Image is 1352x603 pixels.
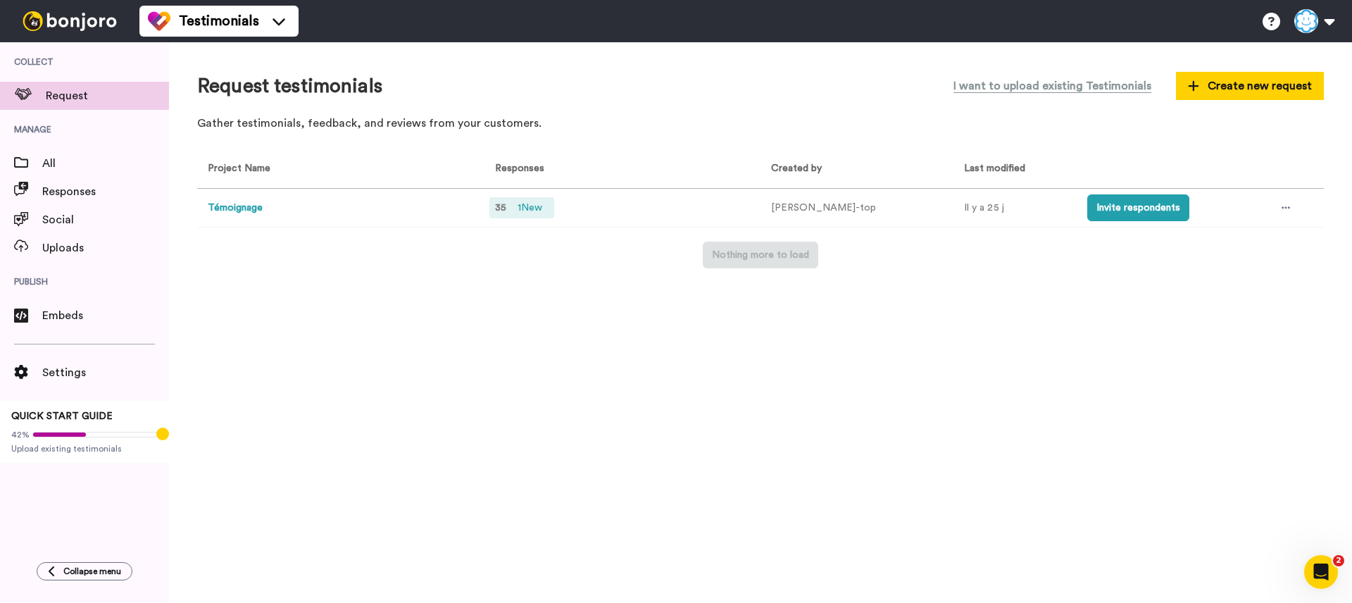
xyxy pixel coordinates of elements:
span: Testimonials [179,11,259,31]
span: Collapse menu [63,566,121,577]
h1: Request testimonials [197,75,382,97]
p: Gather testimonials, feedback, and reviews from your customers. [197,116,1324,132]
span: 1 New [512,200,548,216]
button: Nothing more to load [703,242,818,268]
th: Created by [760,150,953,189]
span: Responses [489,163,544,173]
span: 42% [11,429,30,440]
span: Responses [42,183,169,200]
button: Create new request [1176,72,1324,100]
span: Embeds [42,307,169,324]
button: Témoignage [208,201,263,216]
span: 2 [1333,555,1344,566]
button: Collapse menu [37,562,132,580]
span: QUICK START GUIDE [11,411,113,421]
button: I want to upload existing Testimonials [943,70,1162,101]
span: 35 [495,203,506,213]
span: Social [42,211,169,228]
button: Invite respondents [1087,194,1189,221]
iframe: Intercom live chat [1304,555,1338,589]
span: Settings [42,364,169,381]
img: bj-logo-header-white.svg [17,11,123,31]
td: Il y a 25 j [953,189,1077,228]
th: Project Name [197,150,479,189]
th: Last modified [953,150,1077,189]
span: Request [46,87,169,104]
img: tm-color.svg [148,10,170,32]
span: Uploads [42,240,169,256]
span: Upload existing testimonials [11,443,158,454]
span: Create new request [1188,77,1312,94]
span: I want to upload existing Testimonials [953,77,1151,94]
td: [PERSON_NAME]-top [760,189,953,228]
div: Tooltip anchor [156,428,169,440]
span: All [42,155,169,172]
